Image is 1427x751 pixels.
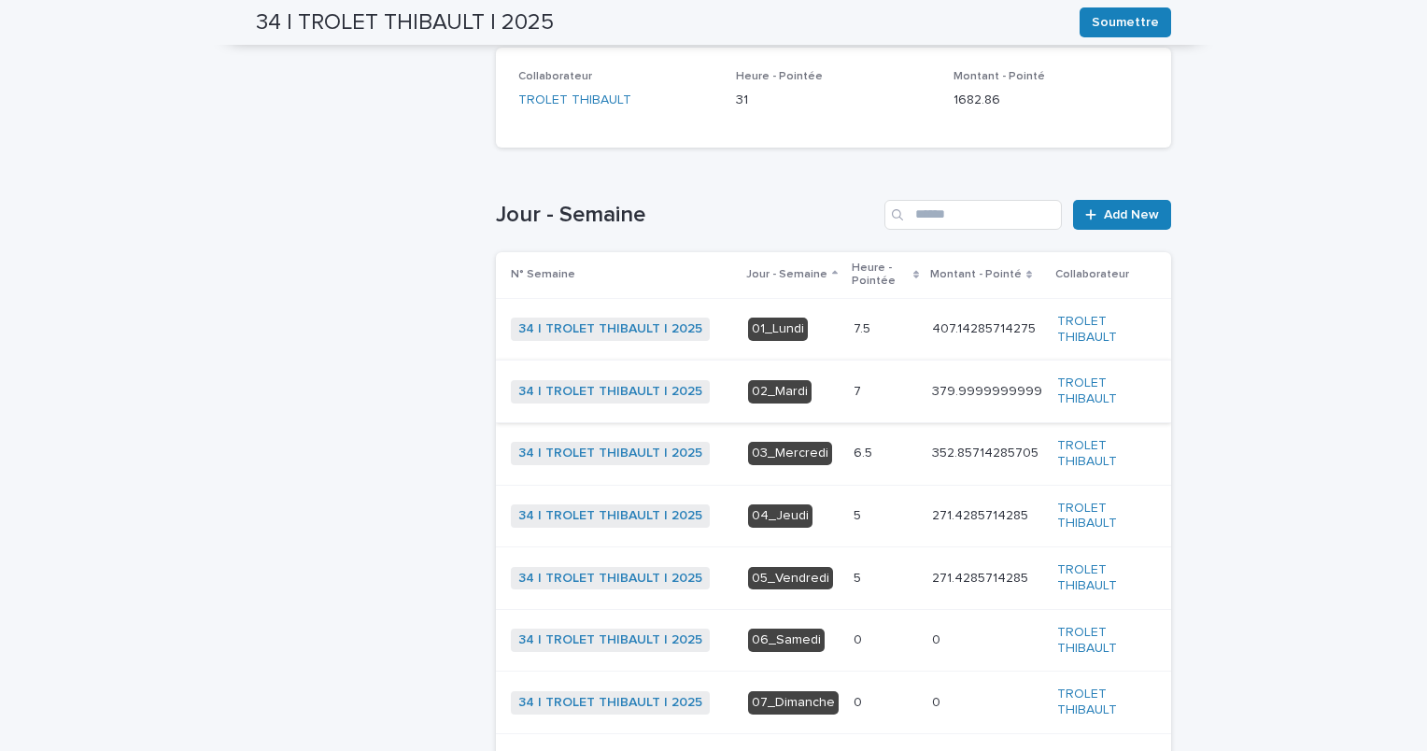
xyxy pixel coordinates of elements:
span: Heure - Pointée [736,71,823,82]
a: Add New [1073,200,1171,230]
p: 0 [854,691,866,711]
button: Soumettre [1080,7,1171,37]
a: 34 | TROLET THIBAULT | 2025 [518,632,702,648]
p: 352.85714285705 [932,442,1042,461]
tr: 34 | TROLET THIBAULT | 2025 06_Samedi00 00 TROLET THIBAULT [496,609,1171,672]
a: 34 | TROLET THIBAULT | 2025 [518,695,702,711]
tr: 34 | TROLET THIBAULT | 2025 05_Vendredi55 271.4285714285271.4285714285 TROLET THIBAULT [496,547,1171,610]
tr: 34 | TROLET THIBAULT | 2025 02_Mardi77 379.9999999999379.9999999999 TROLET THIBAULT [496,361,1171,423]
h1: Jour - Semaine [496,202,877,229]
p: 271.4285714285 [932,504,1032,524]
p: 379.9999999999 [932,380,1046,400]
p: Heure - Pointée [852,258,909,292]
div: 02_Mardi [748,380,812,404]
tr: 34 | TROLET THIBAULT | 2025 04_Jeudi55 271.4285714285271.4285714285 TROLET THIBAULT [496,485,1171,547]
input: Search [884,200,1062,230]
p: 0 [932,691,944,711]
p: 1682.86 [954,91,1149,110]
tr: 34 | TROLET THIBAULT | 2025 03_Mercredi6.56.5 352.85714285705352.85714285705 TROLET THIBAULT [496,422,1171,485]
span: Montant - Pointé [954,71,1045,82]
span: Add New [1104,208,1159,221]
div: 05_Vendredi [748,567,833,590]
tr: 34 | TROLET THIBAULT | 2025 01_Lundi7.57.5 407.14285714275407.14285714275 TROLET THIBAULT [496,298,1171,361]
p: 31 [736,91,931,110]
p: 5 [854,567,865,587]
a: TROLET THIBAULT [1057,687,1141,718]
h2: 34 | TROLET THIBAULT | 2025 [256,9,554,36]
p: 407.14285714275 [932,318,1039,337]
div: 03_Mercredi [748,442,832,465]
a: TROLET THIBAULT [1057,562,1141,594]
a: 34 | TROLET THIBAULT | 2025 [518,384,702,400]
span: Collaborateur [518,71,592,82]
p: Collaborateur [1055,264,1129,285]
div: 06_Samedi [748,629,825,652]
span: Soumettre [1092,13,1159,32]
a: TROLET THIBAULT [1057,314,1141,346]
p: 0 [932,629,944,648]
tr: 34 | TROLET THIBAULT | 2025 07_Dimanche00 00 TROLET THIBAULT [496,672,1171,734]
a: TROLET THIBAULT [1057,375,1141,407]
div: 07_Dimanche [748,691,839,715]
div: 01_Lundi [748,318,808,341]
a: TROLET THIBAULT [1057,625,1141,657]
a: 34 | TROLET THIBAULT | 2025 [518,571,702,587]
p: 0 [854,629,866,648]
p: N° Semaine [511,264,575,285]
p: Montant - Pointé [930,264,1022,285]
a: TROLET THIBAULT [518,91,631,110]
a: TROLET THIBAULT [1057,501,1141,532]
a: 34 | TROLET THIBAULT | 2025 [518,446,702,461]
p: 271.4285714285 [932,567,1032,587]
div: 04_Jeudi [748,504,812,528]
a: 34 | TROLET THIBAULT | 2025 [518,508,702,524]
p: 7 [854,380,865,400]
a: 34 | TROLET THIBAULT | 2025 [518,321,702,337]
p: 6.5 [854,442,876,461]
p: 7.5 [854,318,874,337]
p: Jour - Semaine [746,264,827,285]
p: 5 [854,504,865,524]
a: TROLET THIBAULT [1057,438,1141,470]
